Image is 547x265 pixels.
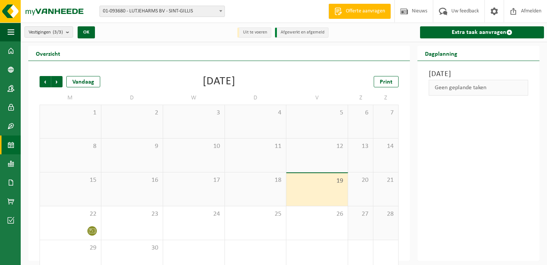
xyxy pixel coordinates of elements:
[344,8,387,15] span: Offerte aanvragen
[167,176,221,184] span: 17
[40,91,101,105] td: M
[203,76,235,87] div: [DATE]
[377,142,394,151] span: 14
[105,210,159,218] span: 23
[429,69,528,80] h3: [DATE]
[229,109,283,117] span: 4
[352,109,369,117] span: 6
[28,46,68,61] h2: Overzicht
[167,210,221,218] span: 24
[352,210,369,218] span: 27
[275,27,329,38] li: Afgewerkt en afgemeld
[237,27,271,38] li: Uit te voeren
[348,91,373,105] td: Z
[163,91,225,105] td: W
[377,210,394,218] span: 28
[290,210,344,218] span: 26
[380,79,393,85] span: Print
[290,177,344,185] span: 19
[99,6,225,17] span: 01-093680 - LUTJEHARMS BV - SINT-GILLIS
[373,91,399,105] td: Z
[377,176,394,184] span: 21
[374,76,399,87] a: Print
[290,142,344,151] span: 12
[44,210,97,218] span: 22
[40,76,51,87] span: Vorige
[229,210,283,218] span: 25
[329,4,391,19] a: Offerte aanvragen
[429,80,528,96] div: Geen geplande taken
[29,27,63,38] span: Vestigingen
[44,142,97,151] span: 8
[51,76,63,87] span: Volgende
[290,109,344,117] span: 5
[420,26,544,38] a: Extra taak aanvragen
[225,91,287,105] td: D
[167,109,221,117] span: 3
[105,109,159,117] span: 2
[105,176,159,184] span: 16
[44,176,97,184] span: 15
[53,30,63,35] count: (3/3)
[352,142,369,151] span: 13
[229,176,283,184] span: 18
[100,6,225,17] span: 01-093680 - LUTJEHARMS BV - SINT-GILLIS
[352,176,369,184] span: 20
[105,142,159,151] span: 9
[105,244,159,252] span: 30
[417,46,465,61] h2: Dagplanning
[229,142,283,151] span: 11
[44,244,97,252] span: 29
[66,76,100,87] div: Vandaag
[24,26,73,38] button: Vestigingen(3/3)
[377,109,394,117] span: 7
[286,91,348,105] td: V
[167,142,221,151] span: 10
[44,109,97,117] span: 1
[78,26,95,38] button: OK
[101,91,163,105] td: D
